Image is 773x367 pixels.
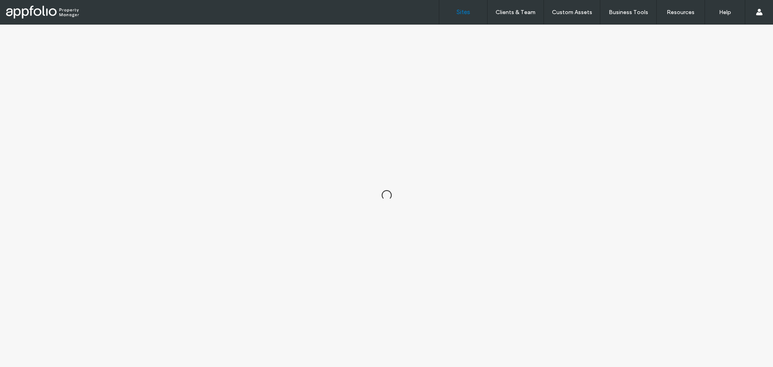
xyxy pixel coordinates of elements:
label: Help [719,9,731,16]
label: Sites [457,8,470,16]
label: Custom Assets [552,9,592,16]
label: Resources [667,9,694,16]
label: Clients & Team [496,9,535,16]
label: Business Tools [609,9,648,16]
